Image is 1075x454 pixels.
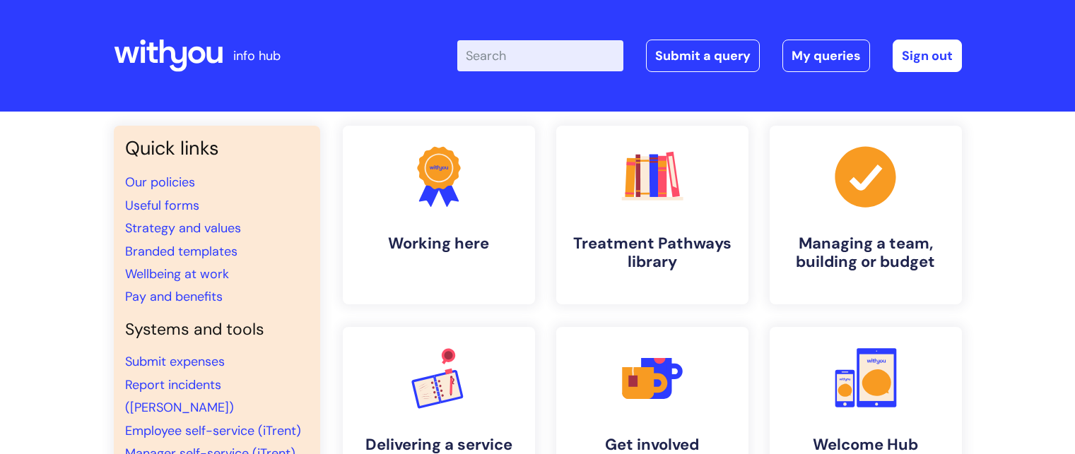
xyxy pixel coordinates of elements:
a: Report incidents ([PERSON_NAME]) [125,376,234,416]
a: Managing a team, building or budget [770,126,962,304]
a: Branded templates [125,243,237,260]
h4: Delivering a service [354,436,524,454]
a: Strategy and values [125,220,241,237]
h4: Welcome Hub [781,436,951,454]
a: Pay and benefits [125,288,223,305]
h4: Managing a team, building or budget [781,234,951,272]
a: Working here [343,126,535,304]
h4: Get involved [568,436,737,454]
a: Employee self-service (iTrent) [125,422,301,439]
a: Sign out [893,40,962,72]
p: info hub [233,44,281,67]
a: Submit expenses [125,353,225,370]
h4: Working here [354,234,524,253]
a: My queries [782,40,870,72]
h3: Quick links [125,137,309,160]
a: Useful forms [125,197,199,214]
a: Submit a query [646,40,760,72]
div: | - [457,40,962,72]
h4: Treatment Pathways library [568,234,737,272]
a: Wellbeing at work [125,265,229,282]
a: Our policies [125,174,195,191]
a: Treatment Pathways library [556,126,748,304]
h4: Systems and tools [125,320,309,340]
input: Search [457,40,623,71]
